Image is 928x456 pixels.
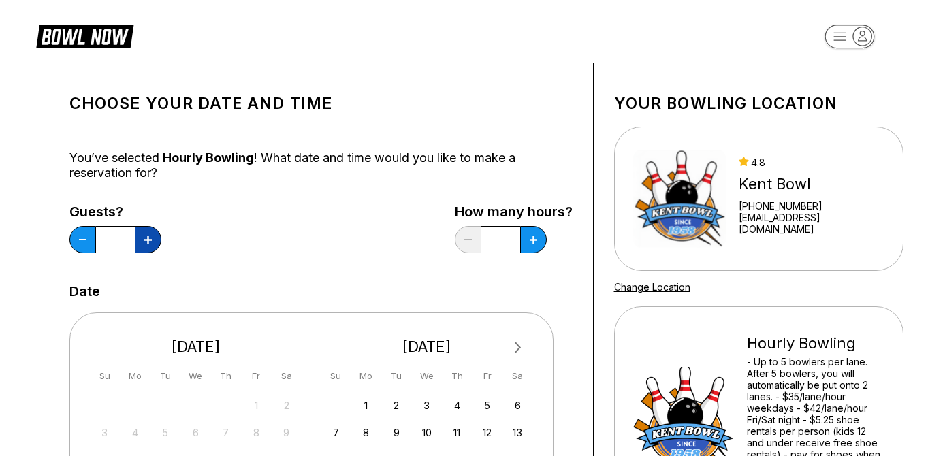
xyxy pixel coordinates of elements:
div: Not available Monday, August 4th, 2025 [126,423,144,442]
div: 4.8 [739,157,884,168]
div: Tu [156,367,174,385]
div: Choose Wednesday, September 3rd, 2025 [417,396,436,414]
div: [PHONE_NUMBER] [739,200,884,212]
div: Not available Sunday, August 3rd, 2025 [95,423,114,442]
div: We [417,367,436,385]
div: Th [448,367,466,385]
div: Choose Monday, September 8th, 2025 [357,423,375,442]
div: Choose Monday, September 1st, 2025 [357,396,375,414]
img: Kent Bowl [633,148,727,250]
div: Choose Wednesday, September 10th, 2025 [417,423,436,442]
div: Choose Friday, September 12th, 2025 [478,423,496,442]
label: How many hours? [455,204,573,219]
div: Fr [247,367,266,385]
label: Date [69,284,100,299]
a: Change Location [614,281,690,293]
div: Not available Thursday, August 7th, 2025 [217,423,235,442]
div: Choose Tuesday, September 9th, 2025 [387,423,406,442]
div: Choose Saturday, September 6th, 2025 [509,396,527,414]
div: Mo [357,367,375,385]
div: You’ve selected ! What date and time would you like to make a reservation for? [69,150,573,180]
label: Guests? [69,204,161,219]
div: Mo [126,367,144,385]
span: Hourly Bowling [163,150,254,165]
div: Hourly Bowling [747,334,885,353]
div: Not available Friday, August 1st, 2025 [247,396,266,414]
div: Not available Saturday, August 2nd, 2025 [277,396,295,414]
div: [DATE] [91,338,302,356]
div: Su [327,367,345,385]
div: Tu [387,367,406,385]
div: [DATE] [321,338,532,356]
div: Choose Friday, September 5th, 2025 [478,396,496,414]
a: [EMAIL_ADDRESS][DOMAIN_NAME] [739,212,884,235]
div: Choose Thursday, September 11th, 2025 [448,423,466,442]
div: Choose Sunday, September 7th, 2025 [327,423,345,442]
div: We [187,367,205,385]
div: Choose Tuesday, September 2nd, 2025 [387,396,406,414]
div: Not available Wednesday, August 6th, 2025 [187,423,205,442]
div: Not available Friday, August 8th, 2025 [247,423,266,442]
div: Sa [277,367,295,385]
div: Choose Saturday, September 13th, 2025 [509,423,527,442]
div: Sa [509,367,527,385]
div: Choose Thursday, September 4th, 2025 [448,396,466,414]
h1: Choose your Date and time [69,94,573,113]
div: Su [95,367,114,385]
h1: Your bowling location [614,94,903,113]
div: Not available Tuesday, August 5th, 2025 [156,423,174,442]
div: Kent Bowl [739,175,884,193]
div: Th [217,367,235,385]
div: Fr [478,367,496,385]
button: Next Month [507,337,529,359]
div: Not available Saturday, August 9th, 2025 [277,423,295,442]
